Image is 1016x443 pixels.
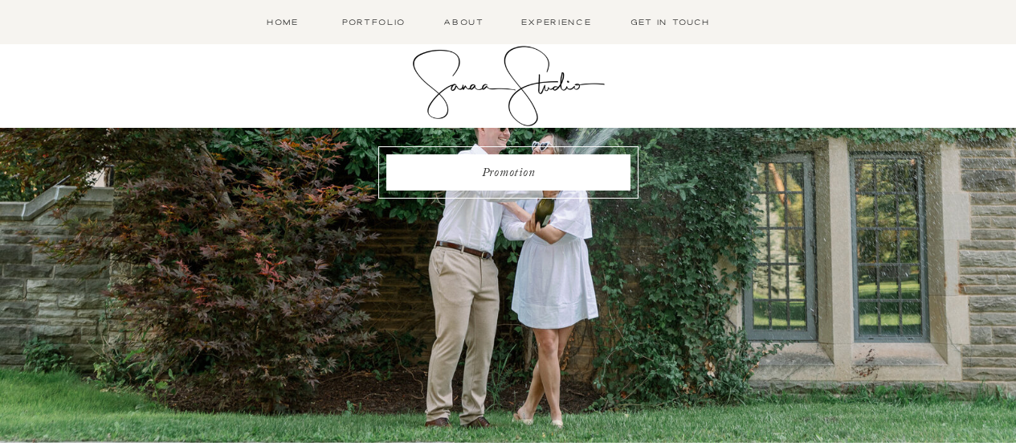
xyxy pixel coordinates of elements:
[518,15,595,29] a: Experience
[258,15,308,29] a: Home
[626,15,715,29] a: Get in Touch
[441,15,488,29] a: About
[339,15,410,29] a: Portfolio
[392,165,626,181] h2: Promotion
